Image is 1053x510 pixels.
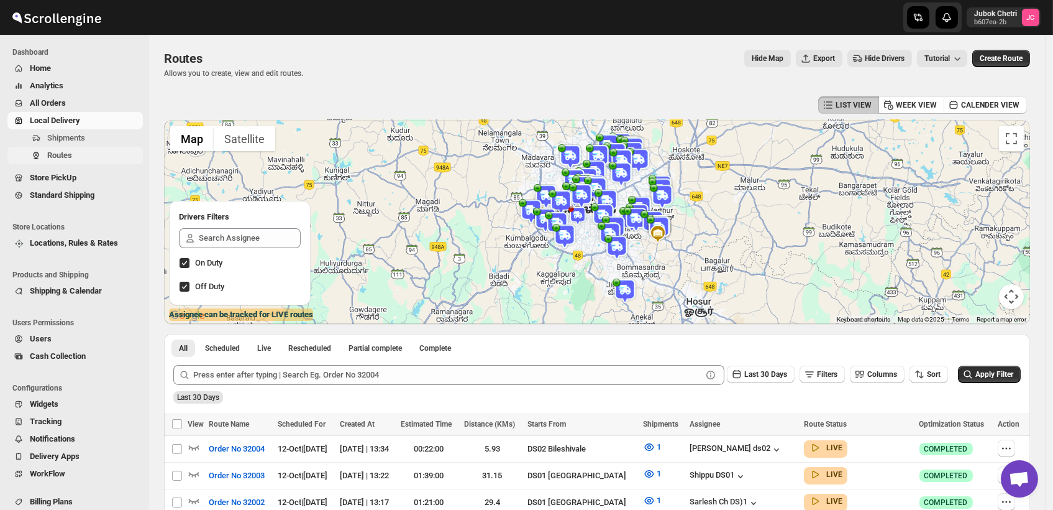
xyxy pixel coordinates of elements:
span: Map data ©2025 [898,316,944,323]
a: Terms (opens in new tab) [952,316,969,323]
span: Shipments [47,133,85,142]
button: WEEK VIEW [878,96,944,114]
button: Shipments [7,129,143,147]
span: Users [30,334,52,343]
span: COMPLETED [924,444,968,454]
span: Billing Plans [30,497,73,506]
button: LIVE [809,495,842,508]
span: Products and Shipping [12,270,143,280]
button: Users [7,330,143,348]
span: 12-Oct | [DATE] [278,444,327,453]
button: Shippu DS01 [690,470,747,483]
button: Toggle fullscreen view [999,126,1024,151]
button: Tutorial [917,50,967,67]
button: Cash Collection [7,348,143,365]
span: Store PickUp [30,173,76,182]
button: Shipping & Calendar [7,282,143,300]
div: 00:22:00 [401,443,457,455]
span: Scheduled [205,343,240,353]
span: Analytics [30,81,63,90]
label: Assignee can be tracked for LIVE routes [169,308,313,321]
span: WEEK VIEW [896,100,937,110]
span: Optimization Status [919,420,985,429]
button: [PERSON_NAME] ds02 [690,443,783,456]
div: DS01 [GEOGRAPHIC_DATA] [527,496,636,509]
span: Estimated Time [401,420,452,429]
span: Create Route [980,53,1023,63]
div: 29.4 [464,496,520,509]
span: Hide Drivers [865,53,905,63]
button: WorkFlow [7,465,143,483]
button: Hide Drivers [847,50,912,67]
p: Allows you to create, view and edit routes. [164,68,303,78]
button: Order No 32003 [201,466,272,486]
span: Jubok Chetri [1022,9,1039,26]
div: 31.15 [464,470,520,482]
span: Off Duty [195,282,224,291]
button: LIST VIEW [818,96,879,114]
span: Locations, Rules & Rates [30,238,118,248]
div: Open chat [1001,460,1038,498]
span: 1 [657,469,661,478]
span: Shipping & Calendar [30,286,102,295]
span: Live [257,343,271,353]
span: Scheduled For [278,420,326,429]
button: LIVE [809,442,842,454]
span: Export [813,53,835,63]
span: Shipments [643,420,678,429]
button: Keyboard shortcuts [837,315,890,324]
span: 12-Oct | [DATE] [278,498,327,507]
span: Tracking [30,417,62,426]
input: Search Assignee [199,228,301,248]
span: On Duty [195,258,222,267]
span: Standard Shipping [30,190,94,200]
div: 01:21:00 [401,496,457,509]
text: JC [1027,14,1035,22]
button: 1 [636,464,668,484]
div: DS02 Bileshivale [527,443,636,455]
button: Export [796,50,842,67]
div: [DATE] | 13:17 [340,496,394,509]
button: CALENDER VIEW [944,96,1027,114]
b: LIVE [826,497,842,506]
span: Last 30 Days [177,393,219,402]
span: Route Name [209,420,249,429]
span: Sort [927,370,941,379]
button: Last 30 Days [727,366,795,383]
button: Order No 32004 [201,439,272,459]
span: Complete [419,343,451,353]
img: Google [167,308,208,324]
span: Assignee [690,420,720,429]
span: CALENDER VIEW [961,100,1019,110]
img: ScrollEngine [10,2,103,33]
span: Partial complete [349,343,402,353]
span: Order No 32004 [209,443,265,455]
button: Filters [800,366,845,383]
span: 12-Oct | [DATE] [278,471,327,480]
span: Users Permissions [12,318,143,328]
div: [DATE] | 13:34 [340,443,394,455]
span: Routes [47,151,72,160]
p: b607ea-2b [974,19,1017,26]
button: Show street map [170,126,214,151]
button: Create Route [972,50,1030,67]
span: WorkFlow [30,469,65,478]
span: Starts From [527,420,566,429]
b: LIVE [826,470,842,479]
div: 5.93 [464,443,520,455]
div: DS01 [GEOGRAPHIC_DATA] [527,470,636,482]
span: Store Locations [12,222,143,232]
button: LIVE [809,468,842,481]
h2: Drivers Filters [179,211,301,223]
button: 1 [636,437,668,457]
span: Created At [340,420,375,429]
span: Configurations [12,383,143,393]
button: Widgets [7,396,143,413]
span: Distance (KMs) [464,420,515,429]
button: Locations, Rules & Rates [7,234,143,252]
button: Analytics [7,77,143,95]
div: [DATE] | 13:22 [340,470,394,482]
div: 01:39:00 [401,470,457,482]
